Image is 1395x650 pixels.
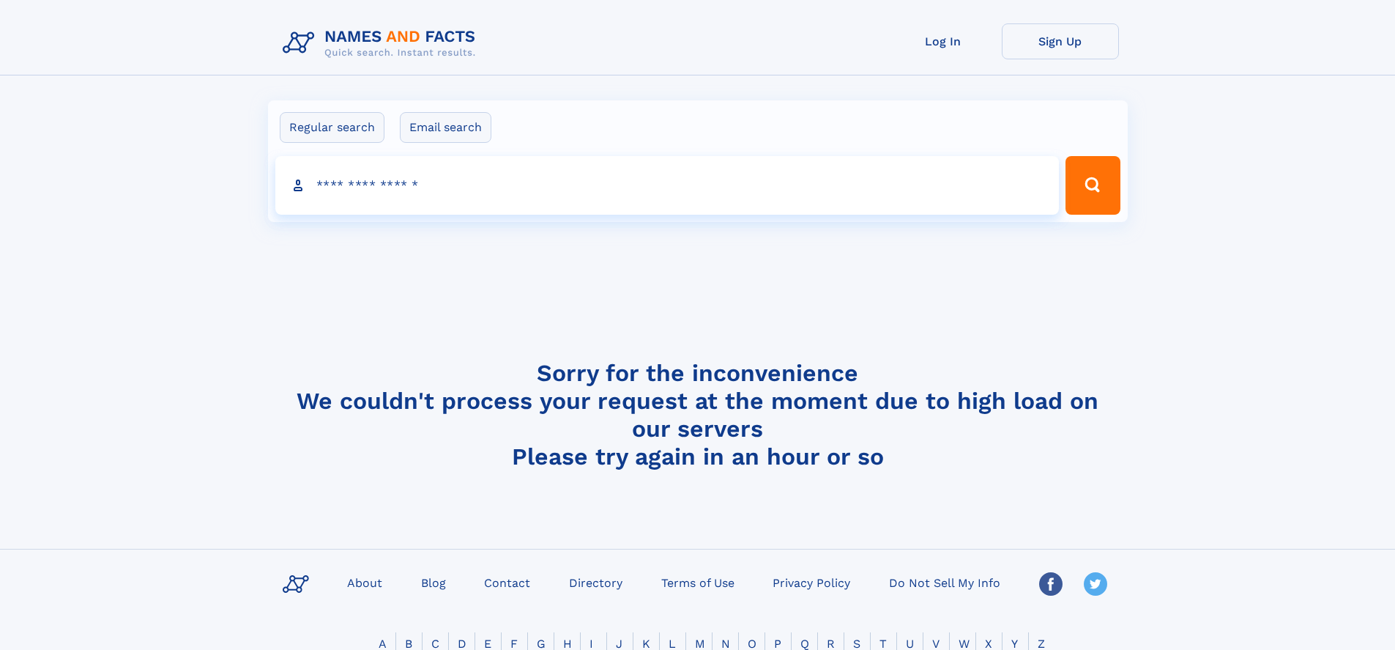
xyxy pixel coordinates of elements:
a: Log In [885,23,1002,59]
a: Privacy Policy [767,572,856,593]
a: Contact [478,572,536,593]
img: Twitter [1084,572,1107,596]
button: Search Button [1065,156,1120,215]
a: Blog [415,572,452,593]
label: Regular search [280,112,384,143]
label: Email search [400,112,491,143]
img: Facebook [1039,572,1063,596]
a: About [341,572,388,593]
a: Do Not Sell My Info [883,572,1006,593]
img: Logo Names and Facts [277,23,488,63]
a: Terms of Use [655,572,740,593]
input: search input [275,156,1060,215]
h4: Sorry for the inconvenience We couldn't process your request at the moment due to high load on ou... [277,359,1119,470]
a: Directory [563,572,628,593]
a: Sign Up [1002,23,1119,59]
